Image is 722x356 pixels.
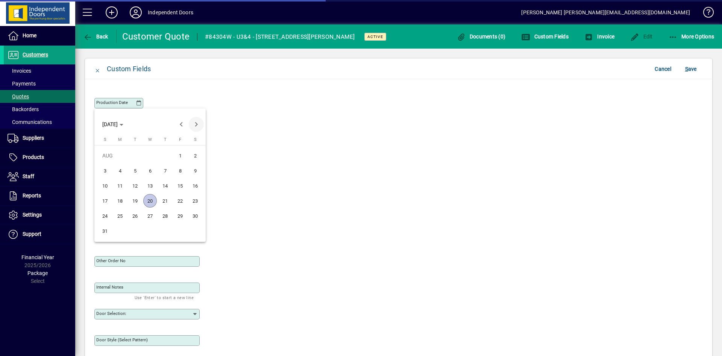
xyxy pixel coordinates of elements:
span: 15 [173,179,187,193]
span: 4 [113,164,127,177]
span: 28 [158,209,172,223]
span: 27 [143,209,157,223]
button: Fri Aug 15 2025 [173,178,188,193]
button: Sun Aug 17 2025 [97,193,112,208]
button: Sun Aug 31 2025 [97,223,112,238]
button: Sun Aug 10 2025 [97,178,112,193]
span: 8 [173,164,187,177]
span: 19 [128,194,142,208]
span: 29 [173,209,187,223]
button: Tue Aug 12 2025 [127,178,143,193]
span: 5 [128,164,142,177]
button: Wed Aug 13 2025 [143,178,158,193]
button: Previous month [174,117,189,132]
span: T [134,137,137,142]
button: Sat Aug 16 2025 [188,178,203,193]
button: Next month [189,117,204,132]
span: 17 [98,194,112,208]
span: 31 [98,224,112,238]
td: AUG [97,148,173,163]
button: Tue Aug 26 2025 [127,208,143,223]
span: 14 [158,179,172,193]
span: 25 [113,209,127,223]
button: Choose month and year [99,118,126,131]
button: Fri Aug 22 2025 [173,193,188,208]
button: Tue Aug 05 2025 [127,163,143,178]
button: Wed Aug 06 2025 [143,163,158,178]
button: Mon Aug 04 2025 [112,163,127,178]
span: T [164,137,167,142]
span: 21 [158,194,172,208]
button: Sat Aug 30 2025 [188,208,203,223]
button: Thu Aug 21 2025 [158,193,173,208]
span: S [104,137,106,142]
span: 22 [173,194,187,208]
span: 9 [188,164,202,177]
button: Thu Aug 07 2025 [158,163,173,178]
span: 10 [98,179,112,193]
button: Sat Aug 02 2025 [188,148,203,163]
span: 13 [143,179,157,193]
span: 16 [188,179,202,193]
button: Thu Aug 14 2025 [158,178,173,193]
button: Thu Aug 28 2025 [158,208,173,223]
span: [DATE] [102,121,118,127]
span: 12 [128,179,142,193]
button: Fri Aug 08 2025 [173,163,188,178]
span: 23 [188,194,202,208]
button: Mon Aug 25 2025 [112,208,127,223]
button: Sun Aug 24 2025 [97,208,112,223]
span: F [179,137,181,142]
button: Fri Aug 29 2025 [173,208,188,223]
button: Tue Aug 19 2025 [127,193,143,208]
span: 7 [158,164,172,177]
span: 11 [113,179,127,193]
span: S [194,137,197,142]
span: 1 [173,149,187,162]
button: Mon Aug 11 2025 [112,178,127,193]
button: Sat Aug 23 2025 [188,193,203,208]
span: 6 [143,164,157,177]
span: 3 [98,164,112,177]
span: 2 [188,149,202,162]
button: Wed Aug 27 2025 [143,208,158,223]
span: 18 [113,194,127,208]
span: 24 [98,209,112,223]
span: W [148,137,152,142]
button: Wed Aug 20 2025 [143,193,158,208]
button: Mon Aug 18 2025 [112,193,127,208]
span: 20 [143,194,157,208]
button: Sat Aug 09 2025 [188,163,203,178]
button: Fri Aug 01 2025 [173,148,188,163]
span: 26 [128,209,142,223]
span: 30 [188,209,202,223]
span: M [118,137,122,142]
button: Sun Aug 03 2025 [97,163,112,178]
